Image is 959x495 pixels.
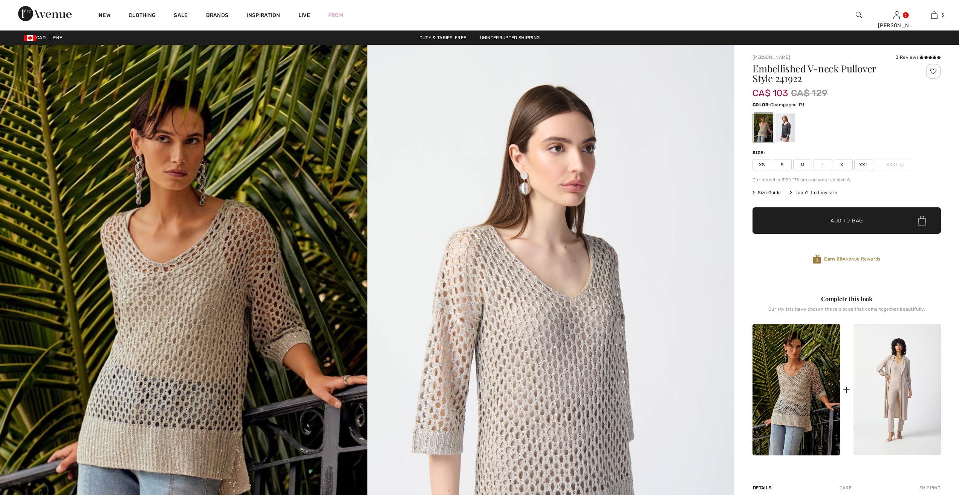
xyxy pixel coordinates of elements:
[754,113,773,142] div: Champagne 171
[931,11,938,20] img: My Bag
[790,189,837,196] div: I can't find my size
[916,11,953,20] a: 3
[753,176,941,183] div: Our model is 5'9"/175 cm and wears a size 6.
[18,6,72,21] img: 1ère Avenue
[813,254,821,264] img: Avenue Rewards
[753,102,770,107] span: Color:
[753,64,910,83] h1: Embellished V-neck Pullover Style 241922
[875,159,915,170] span: XXXL
[843,381,850,398] div: +
[753,324,840,455] img: Embellished V-Neck Pullover Style 241922
[206,12,229,20] a: Brands
[753,159,771,170] span: XS
[854,159,873,170] span: XXL
[246,12,280,20] span: Inspiration
[770,102,805,107] span: Champagne 171
[753,481,774,495] div: Details
[775,113,795,142] div: Midnight Blue 40
[900,163,904,167] img: ring-m.svg
[99,12,110,20] a: New
[753,207,941,234] button: Add to Bag
[298,11,310,19] a: Live
[918,216,926,225] img: Bag.svg
[824,256,880,262] span: Avenue Rewards
[831,217,863,225] span: Add to Bag
[753,307,941,318] div: Our stylists have chosen these pieces that come together beautifully.
[174,12,188,20] a: Sale
[878,21,915,29] div: [PERSON_NAME]
[896,54,941,61] div: 3 Reviews
[834,159,853,170] span: XL
[328,11,343,19] a: Prom
[753,294,941,303] div: Complete this look
[918,481,941,495] div: Shipping
[893,11,900,18] a: Sign In
[773,159,792,170] span: S
[753,55,790,60] a: [PERSON_NAME]
[793,159,812,170] span: M
[814,159,832,170] span: L
[128,12,156,20] a: Clothing
[753,189,781,196] span: Size Guide
[791,86,827,100] span: CA$ 129
[853,324,941,455] img: Casual V-Neck Sleeveless Pullover Style 201546
[941,12,944,18] span: 3
[753,80,788,98] span: CA$ 103
[833,481,858,495] div: Care
[893,11,900,20] img: My Info
[24,35,36,41] img: Canadian Dollar
[856,11,862,20] img: search the website
[53,35,63,40] span: EN
[24,35,49,40] span: CAD
[753,149,767,156] div: Size:
[824,256,843,262] strong: Earn 20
